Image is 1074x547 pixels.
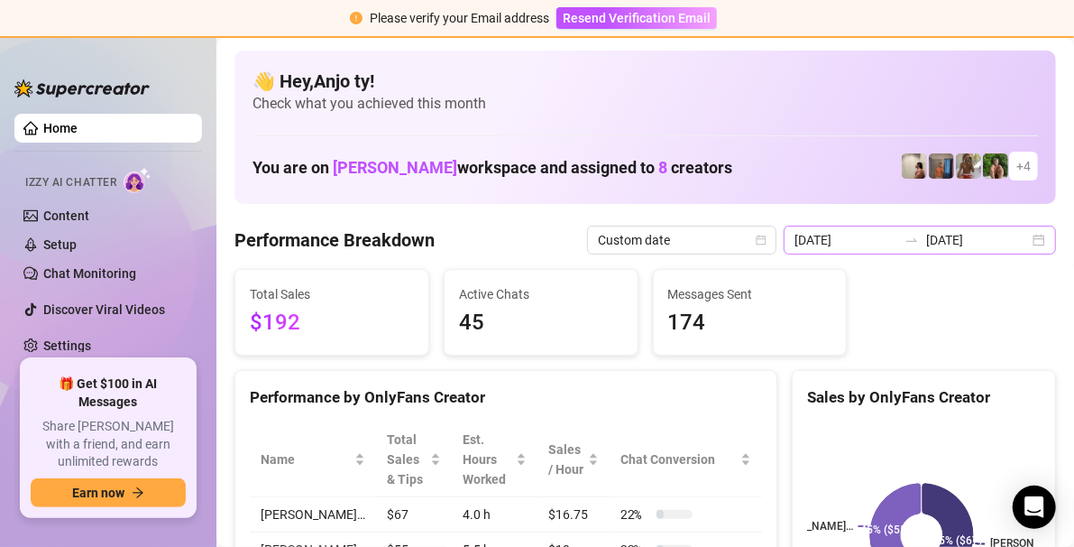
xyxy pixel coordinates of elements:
span: Total Sales & Tips [387,430,427,489]
th: Name [250,422,376,497]
img: Nathaniel [983,153,1008,179]
div: Performance by OnlyFans Creator [250,385,762,410]
img: Wayne [929,153,954,179]
img: Ralphy [902,153,927,179]
span: calendar [756,235,766,246]
span: Earn now [72,486,124,500]
td: 4.0 h [452,497,537,533]
span: 45 [459,306,623,340]
span: Sales / Hour [548,440,584,479]
td: [PERSON_NAME]… [250,497,376,533]
span: arrow-right [132,487,144,499]
span: Name [261,450,351,469]
th: Sales / Hour [537,422,610,497]
span: Total Sales [250,284,414,304]
img: logo-BBDzfeDw.svg [14,79,150,97]
span: 8 [658,158,667,177]
a: Chat Monitoring [43,266,136,281]
span: Active Chats [459,284,623,304]
span: Izzy AI Chatter [25,174,116,191]
span: Resend Verification Email [563,11,711,25]
a: Content [43,209,89,223]
span: [PERSON_NAME] [333,158,457,177]
span: Custom date [598,227,766,254]
div: Sales by OnlyFans Creator [807,385,1041,410]
span: + 4 [1016,156,1031,176]
a: Discover Viral Videos [43,302,165,317]
input: End date [926,230,1029,250]
text: [PERSON_NAME]… [763,520,853,533]
th: Chat Conversion [610,422,762,497]
a: Home [43,121,78,135]
span: swap-right [904,233,919,247]
span: $192 [250,306,414,340]
img: Nathaniel [956,153,981,179]
div: Est. Hours Worked [463,430,512,489]
input: Start date [794,230,897,250]
div: Please verify your Email address [370,8,549,28]
span: 174 [668,306,832,340]
span: 🎁 Get $100 in AI Messages [31,375,186,411]
span: Share [PERSON_NAME] with a friend, and earn unlimited rewards [31,418,186,471]
img: AI Chatter [124,167,151,193]
span: Chat Conversion [620,450,737,469]
th: Total Sales & Tips [376,422,452,497]
h1: You are on workspace and assigned to creators [252,158,732,178]
td: $67 [376,497,452,533]
a: Settings [43,338,91,353]
span: Check what you achieved this month [252,94,1038,114]
h4: Performance Breakdown [234,227,435,253]
span: exclamation-circle [350,12,363,24]
td: $16.75 [537,497,610,533]
button: Earn nowarrow-right [31,478,186,507]
span: to [904,233,919,247]
span: 22 % [620,505,649,524]
span: Messages Sent [668,284,832,304]
button: Resend Verification Email [556,7,717,29]
a: Setup [43,237,77,252]
div: Open Intercom Messenger [1013,486,1056,529]
h4: 👋 Hey, Anjo ty ! [252,69,1038,94]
